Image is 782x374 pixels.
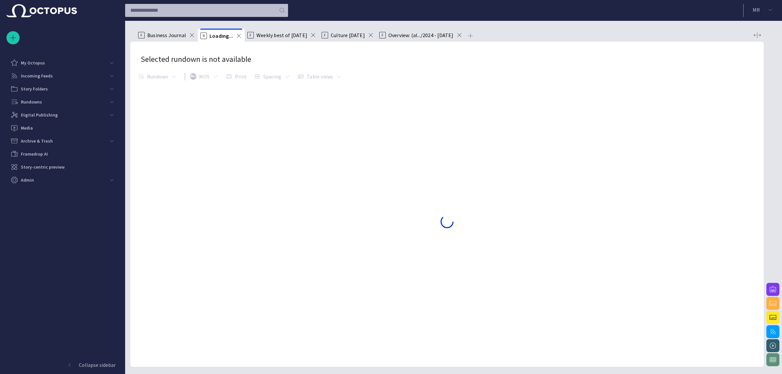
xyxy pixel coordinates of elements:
span: Business Journal [147,32,186,38]
button: MR [747,4,778,16]
p: F [138,32,145,38]
p: R [200,33,207,39]
span: Overview: (al.../2024 - [DATE] [388,32,454,38]
p: Selected rundown is not available [136,49,759,69]
p: Framedrop AI [21,151,48,157]
span: Loading... [210,33,233,39]
p: Media [21,125,33,131]
div: FCulture [DATE] [319,29,377,42]
p: Incoming Feeds [21,73,53,79]
div: RLoading... [198,29,245,42]
p: Story-centric preview [21,164,65,170]
div: FWeekly best of [DATE] [245,29,319,42]
div: Story-centric preview [7,160,118,173]
div: Media [7,121,118,134]
span: Weekly best of [DATE] [256,32,307,38]
div: FBusiness Journal [136,29,198,42]
div: Framedrop AI [7,147,118,160]
p: F [379,32,386,38]
img: Octopus News Room [7,4,77,17]
p: Digital Publishing [21,112,58,118]
p: My Octopus [21,60,45,66]
p: Admin [21,177,34,183]
p: Archive & Trash [21,138,53,144]
button: Collapse sidebar [7,358,118,371]
p: F [247,32,254,38]
span: Culture [DATE] [331,32,365,38]
p: M R [753,6,760,14]
div: FOverview: (al.../2024 - [DATE] [377,29,465,42]
p: Rundowns [21,99,42,105]
ul: main menu [7,56,118,187]
p: F [322,32,328,38]
p: Collapse sidebar [79,361,116,369]
p: Story Folders [21,86,48,92]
